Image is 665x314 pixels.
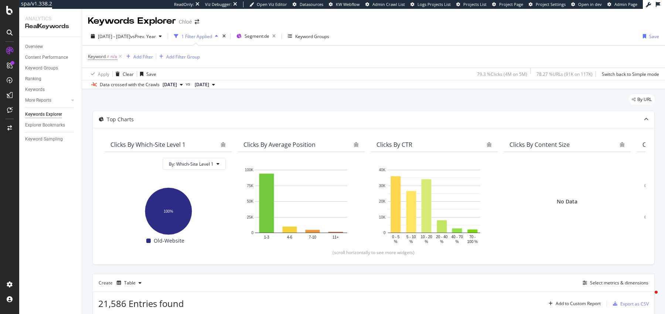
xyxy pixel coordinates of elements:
[245,33,269,39] span: Segment: de
[329,1,360,7] a: KW Webflow
[25,54,76,61] a: Content Performance
[421,235,433,239] text: 10 - 20
[287,235,293,239] text: 4-6
[88,30,165,42] button: [DATE] - [DATE]vsPrev. Year
[264,235,269,239] text: 1-3
[243,141,316,148] div: Clicks By Average Position
[25,86,45,94] div: Keywords
[379,199,386,203] text: 20K
[25,75,41,83] div: Ranking
[25,43,76,51] a: Overview
[98,297,184,310] span: 21,586 Entries found
[179,18,192,26] div: Chloé
[509,141,570,148] div: Clicks By Content Size
[536,71,593,77] div: 78.27 % URLs ( 91K on 117K )
[171,30,221,42] button: 1 Filter Applied
[336,1,360,7] span: KW Webflow
[247,184,253,188] text: 75K
[451,235,463,239] text: 40 - 70
[578,1,602,7] span: Open in dev
[25,121,65,129] div: Explorer Bookmarks
[645,184,652,188] text: 0.75
[98,71,109,77] div: Apply
[599,68,659,80] button: Switch back to Simple mode
[251,231,253,235] text: 0
[607,1,637,7] a: Admin Page
[221,142,226,147] div: bug
[629,94,655,105] div: legacy label
[417,1,451,7] span: Logs Projects List
[98,33,130,40] span: [DATE] - [DATE]
[372,1,405,7] span: Admin Crawl List
[379,215,386,219] text: 10K
[376,141,412,148] div: Clicks By CTR
[25,15,76,22] div: Analytics
[571,1,602,7] a: Open in dev
[379,168,386,172] text: 40K
[440,240,443,244] text: %
[365,1,405,7] a: Admin Crawl List
[614,1,637,7] span: Admin Page
[25,86,76,94] a: Keywords
[406,235,416,239] text: 5 - 10
[163,81,177,88] span: 2025 Sep. 30th
[181,33,212,40] div: 1 Filter Applied
[456,240,459,244] text: %
[640,30,659,42] button: Save
[25,111,62,118] div: Keywords Explorer
[379,184,386,188] text: 30K
[154,236,184,245] span: Old-Website
[536,1,566,7] span: Project Settings
[580,278,648,287] button: Select metrics & dimensions
[25,22,76,31] div: RealKeywords
[137,68,156,80] button: Save
[640,289,658,307] iframe: Intercom live chat
[529,1,566,7] a: Project Settings
[25,64,76,72] a: Keyword Groups
[130,33,156,40] span: vs Prev. Year
[110,184,226,236] svg: A chart.
[293,1,323,7] a: Datasources
[247,199,253,203] text: 50K
[156,52,200,61] button: Add Filter Group
[556,301,601,306] div: Add to Custom Report
[590,280,648,286] div: Select metrics & dimensions
[88,15,176,27] div: Keywords Explorer
[102,249,645,256] div: (scroll horizontally to see more widgets)
[25,75,76,83] a: Ranking
[163,158,226,170] button: By: Which-Site Level 1
[107,53,109,60] span: ≠
[392,235,399,239] text: 0 - 5
[487,142,492,147] div: bug
[249,1,287,7] a: Open Viz Editor
[243,166,359,245] svg: A chart.
[107,116,134,123] div: Top Charts
[25,54,68,61] div: Content Performance
[300,1,323,7] span: Datasources
[295,33,329,40] div: Keyword Groups
[354,142,359,147] div: bug
[99,277,144,289] div: Create
[164,209,173,213] text: 100%
[25,97,69,104] a: More Reports
[467,240,478,244] text: 100 %
[174,1,194,7] div: ReadOnly:
[110,51,117,62] span: n/a
[637,97,652,102] span: By URL
[456,1,487,7] a: Projects List
[146,71,156,77] div: Save
[383,231,386,235] text: 0
[463,1,487,7] span: Projects List
[257,1,287,7] span: Open Viz Editor
[247,215,253,219] text: 25K
[25,43,43,51] div: Overview
[195,19,199,24] div: arrow-right-arrow-left
[195,81,209,88] span: 2024 Jun. 23rd
[557,198,577,205] div: No Data
[469,235,475,239] text: 70 -
[620,301,649,307] div: Export as CSV
[649,33,659,40] div: Save
[376,166,492,245] div: A chart.
[133,54,153,60] div: Add Filter
[160,80,186,89] button: [DATE]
